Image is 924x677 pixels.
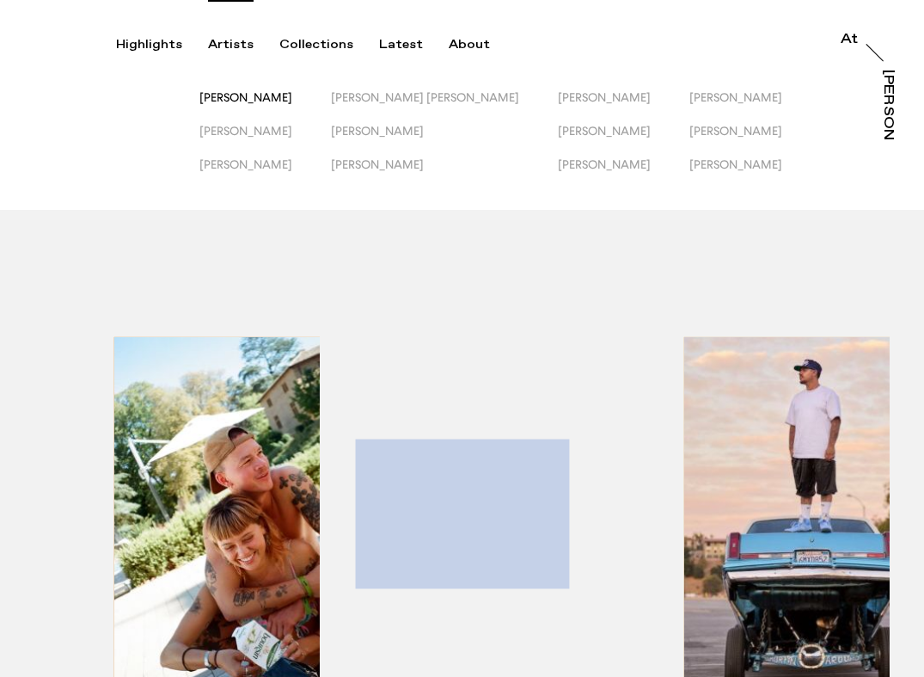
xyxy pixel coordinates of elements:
div: Artists [208,37,254,52]
button: [PERSON_NAME] [558,124,689,157]
button: Highlights [116,37,208,52]
button: Latest [379,37,449,52]
button: [PERSON_NAME] [PERSON_NAME] [331,90,558,124]
button: [PERSON_NAME] [199,124,331,157]
div: About [449,37,490,52]
button: [PERSON_NAME] [689,90,821,124]
span: [PERSON_NAME] [558,124,651,138]
a: At [841,33,858,50]
span: [PERSON_NAME] [689,157,782,171]
button: [PERSON_NAME] [689,124,821,157]
button: Artists [208,37,279,52]
div: Latest [379,37,423,52]
button: [PERSON_NAME] [689,157,821,191]
span: [PERSON_NAME] [331,157,424,171]
span: [PERSON_NAME] [199,90,292,104]
span: [PERSON_NAME] [199,124,292,138]
span: [PERSON_NAME] [558,90,651,104]
button: Collections [279,37,379,52]
span: [PERSON_NAME] [PERSON_NAME] [331,90,519,104]
button: [PERSON_NAME] [331,157,558,191]
span: [PERSON_NAME] [689,90,782,104]
button: [PERSON_NAME] [199,90,331,124]
div: [PERSON_NAME] [881,70,895,202]
span: [PERSON_NAME] [558,157,651,171]
button: [PERSON_NAME] [558,157,689,191]
span: [PERSON_NAME] [689,124,782,138]
span: [PERSON_NAME] [199,157,292,171]
button: [PERSON_NAME] [331,124,558,157]
button: About [449,37,516,52]
div: Collections [279,37,353,52]
div: Highlights [116,37,182,52]
button: [PERSON_NAME] [199,157,331,191]
a: [PERSON_NAME] [878,70,895,140]
button: [PERSON_NAME] [558,90,689,124]
span: [PERSON_NAME] [331,124,424,138]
